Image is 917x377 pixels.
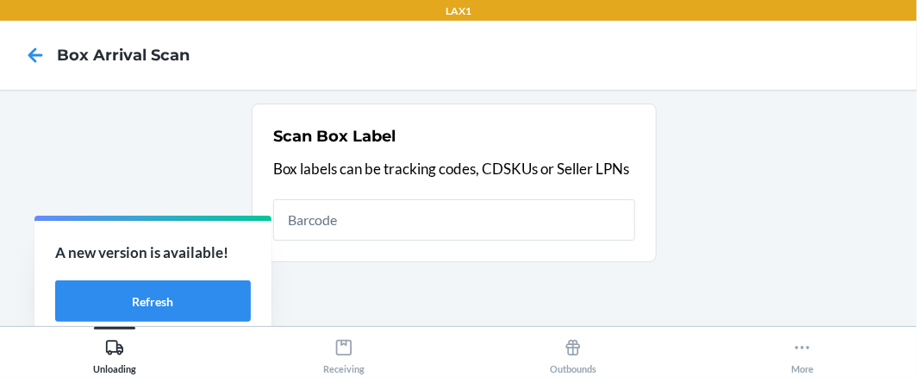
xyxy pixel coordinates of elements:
button: Receiving [229,327,458,374]
p: LAX1 [446,3,471,19]
div: Outbounds [550,331,596,374]
h4: Box Arrival Scan [57,44,190,66]
div: More [791,331,814,374]
button: More [688,327,917,374]
h2: Scan Box Label [273,125,396,148]
p: Box labels can be tracking codes, CDSKUs or Seller LPNs [273,158,635,180]
div: Receiving [323,331,365,374]
input: Barcode [273,199,635,241]
div: Unloading [93,331,136,374]
button: Outbounds [458,327,688,374]
p: A new version is available! [55,242,251,264]
button: Refresh [55,280,251,322]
